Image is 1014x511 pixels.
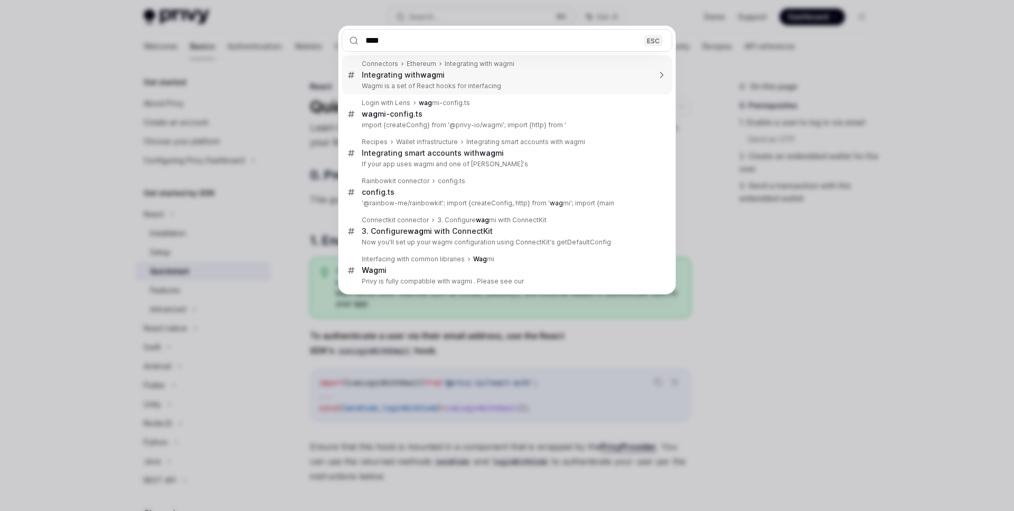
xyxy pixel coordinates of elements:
b: wag [550,199,563,207]
p: import {createConfig} from '@privy-io/wagmi'; import {http} from ' [362,121,650,129]
div: Recipes [362,138,388,146]
div: Interfacing with common libraries [362,255,465,263]
b: wag [420,70,436,79]
div: mi [362,266,387,275]
div: mi [473,255,494,263]
div: mi-config.ts [419,99,470,107]
div: config.ts [362,187,395,197]
div: 3. Configure mi with ConnectKit [362,226,493,236]
div: Integrating with mi [362,70,445,80]
p: Wagmi is a set of React hooks for interfacing [362,82,650,90]
div: Ethereum [407,60,436,68]
b: Wag [473,255,487,263]
div: config.ts [438,177,465,185]
div: Wallet infrastructure [396,138,458,146]
div: Integrating with wagmi [445,60,514,68]
div: Rainbowkit connector [362,177,429,185]
div: Integrating smart accounts with wagmi [466,138,585,146]
p: Privy is fully compatible with wagmi . Please see our [362,277,650,286]
b: wag [419,99,432,107]
div: Login with Lens [362,99,410,107]
b: wag [480,148,495,157]
b: Wag [362,266,378,275]
b: wag [408,226,424,235]
div: Connectkit connector [362,216,429,224]
div: mi-config.ts [362,109,422,119]
div: 3. Configure mi with ConnectKit [437,216,547,224]
b: wag [362,109,378,118]
div: Connectors [362,60,398,68]
div: ESC [644,35,663,46]
b: wag [476,216,489,224]
p: '@rainbow-me/rainbowkit'; import {createConfig, http} from ' mi'; import {main [362,199,650,207]
div: Integrating smart accounts with mi [362,148,504,158]
p: If your app uses wagmi and one of [PERSON_NAME]'s [362,160,650,168]
p: Now you'll set up your wagmi configuration using ConnectKit's getDefaultConfig [362,238,650,247]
